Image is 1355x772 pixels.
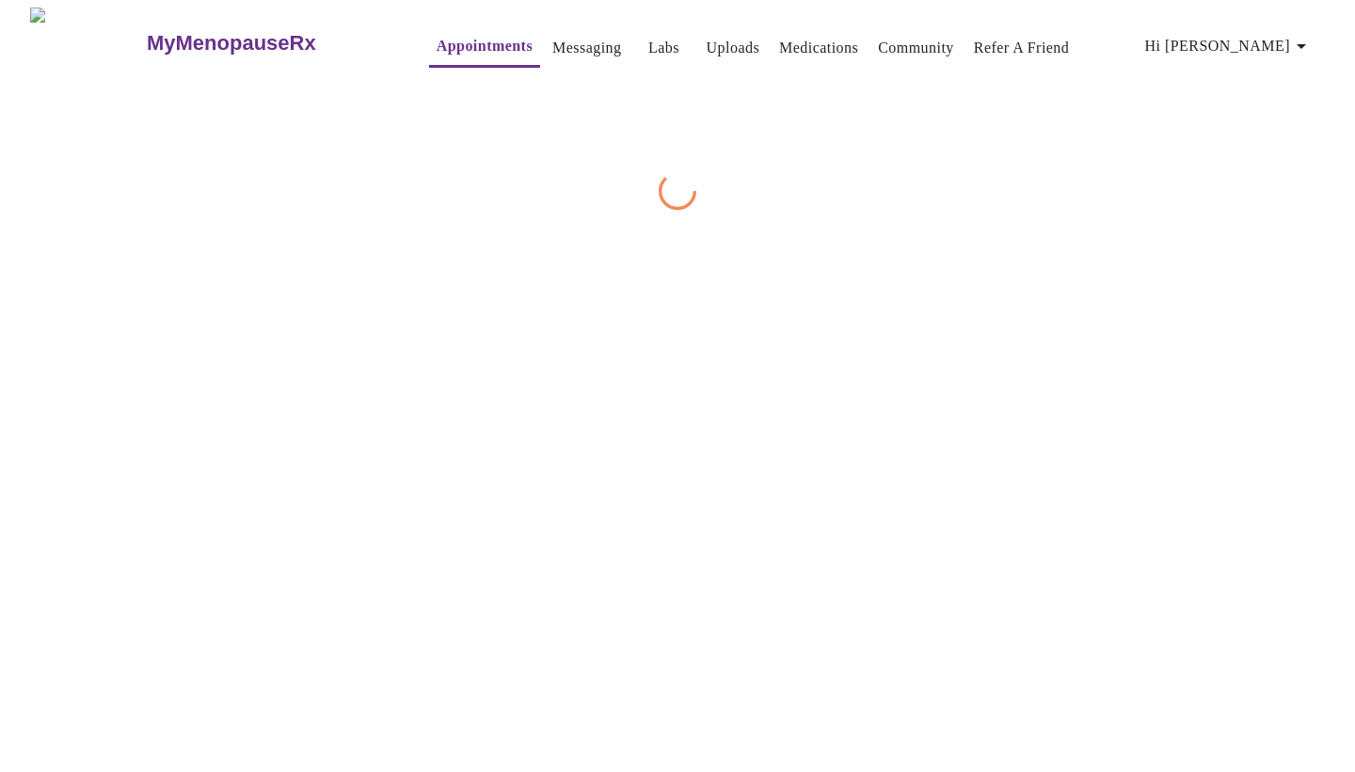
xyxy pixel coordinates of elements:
a: Refer a Friend [974,35,1070,61]
a: Messaging [552,35,621,61]
a: Appointments [437,33,533,59]
button: Hi [PERSON_NAME] [1138,27,1320,65]
a: Uploads [707,35,760,61]
a: MyMenopauseRx [144,10,391,76]
button: Refer a Friend [966,29,1077,67]
button: Medications [772,29,866,67]
h3: MyMenopauseRx [147,31,316,56]
button: Labs [634,29,694,67]
a: Medications [779,35,858,61]
button: Uploads [699,29,768,67]
button: Community [870,29,962,67]
span: Hi [PERSON_NAME] [1145,33,1313,59]
img: MyMenopauseRx Logo [30,8,144,78]
a: Labs [648,35,679,61]
button: Appointments [429,27,540,68]
button: Messaging [545,29,629,67]
a: Community [878,35,954,61]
